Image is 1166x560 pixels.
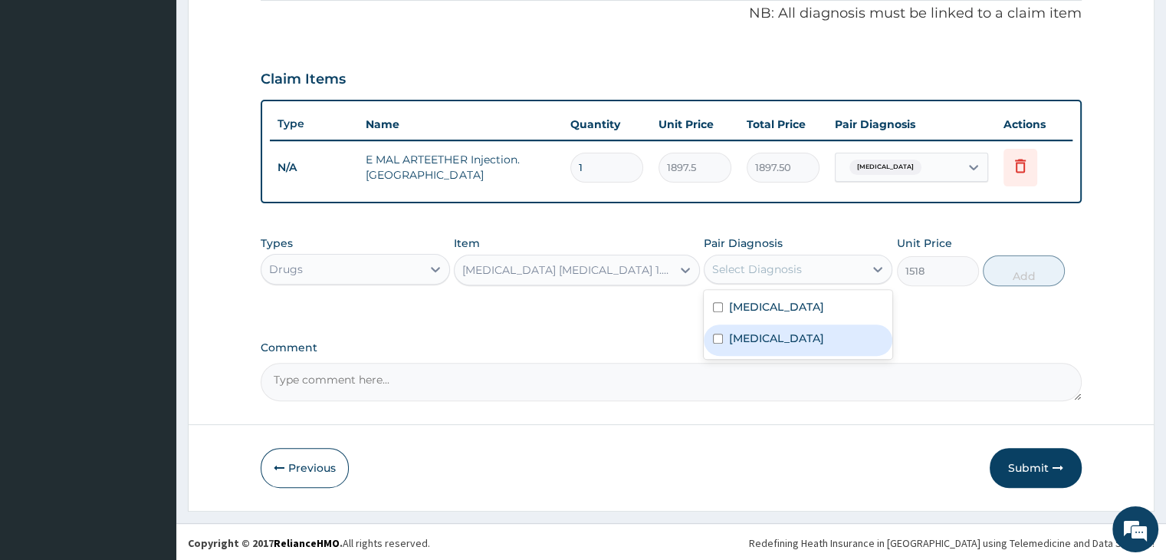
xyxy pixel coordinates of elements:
th: Pair Diagnosis [827,109,996,140]
label: Types [261,237,293,250]
label: [MEDICAL_DATA] [729,331,824,346]
th: Type [270,110,358,138]
th: Name [358,109,562,140]
div: [MEDICAL_DATA] [MEDICAL_DATA] 1.5g [462,262,673,278]
div: Drugs [269,262,303,277]
h3: Claim Items [261,71,346,88]
div: Select Diagnosis [712,262,802,277]
th: Total Price [739,109,827,140]
th: Quantity [563,109,651,140]
strong: Copyright © 2017 . [188,536,343,550]
th: Unit Price [651,109,739,140]
span: [MEDICAL_DATA] [849,160,921,175]
textarea: Type your message and hit 'Enter' [8,387,292,440]
td: E MAL ARTEETHER Injection. [GEOGRAPHIC_DATA] [358,144,562,190]
p: NB: All diagnosis must be linked to a claim item [261,4,1081,24]
div: Chat with us now [80,86,258,106]
span: We're online! [89,177,212,332]
th: Actions [996,109,1072,140]
button: Add [983,255,1065,286]
div: Redefining Heath Insurance in [GEOGRAPHIC_DATA] using Telemedicine and Data Science! [749,535,1155,551]
label: Unit Price [897,236,952,251]
a: RelianceHMO [274,536,340,550]
label: Comment [261,341,1081,354]
label: Item [454,236,480,251]
td: N/A [270,153,358,182]
button: Previous [261,448,349,488]
button: Submit [990,448,1082,488]
div: Minimize live chat window [251,8,288,44]
label: Pair Diagnosis [704,236,783,251]
img: d_794563401_company_1708531726252_794563401 [28,77,62,115]
label: [MEDICAL_DATA] [729,299,824,315]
